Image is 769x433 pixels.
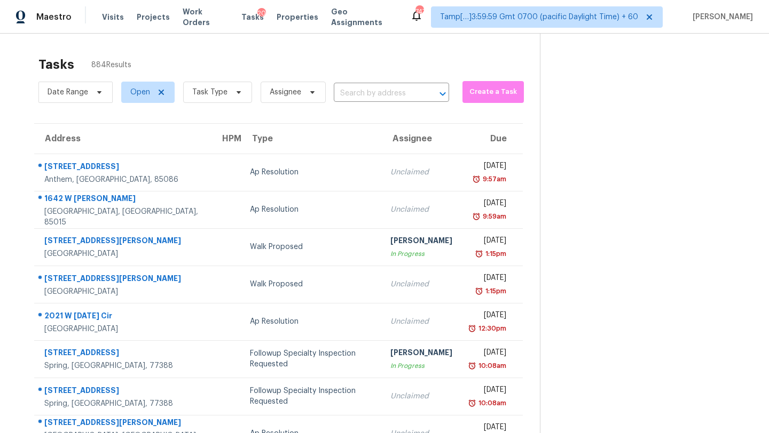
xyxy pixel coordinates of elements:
[469,198,506,211] div: [DATE]
[475,286,483,296] img: Overdue Alarm Icon
[91,60,131,70] span: 884 Results
[277,12,318,22] span: Properties
[44,235,203,248] div: [STREET_ADDRESS][PERSON_NAME]
[390,279,452,290] div: Unclaimed
[44,324,203,334] div: [GEOGRAPHIC_DATA]
[481,211,506,222] div: 9:59am
[390,347,452,360] div: [PERSON_NAME]
[468,398,476,408] img: Overdue Alarm Icon
[476,398,506,408] div: 10:08am
[44,174,203,185] div: Anthem, [GEOGRAPHIC_DATA], 85086
[390,235,452,248] div: [PERSON_NAME]
[440,12,638,22] span: Tamp[…]3:59:59 Gmt 0700 (pacific Daylight Time) + 60
[38,59,74,70] h2: Tasks
[468,323,476,334] img: Overdue Alarm Icon
[390,204,452,215] div: Unclaimed
[390,391,452,402] div: Unclaimed
[130,87,150,98] span: Open
[415,6,423,17] div: 747
[44,248,203,259] div: [GEOGRAPHIC_DATA]
[476,323,506,334] div: 12:30pm
[34,124,211,154] th: Address
[250,386,373,407] div: Followup Specialty Inspection Requested
[192,87,227,98] span: Task Type
[250,242,373,252] div: Walk Proposed
[44,360,203,371] div: Spring, [GEOGRAPHIC_DATA], 77388
[688,12,753,22] span: [PERSON_NAME]
[435,86,450,101] button: Open
[468,86,519,98] span: Create a Task
[36,12,72,22] span: Maestro
[44,398,203,409] div: Spring, [GEOGRAPHIC_DATA], 77388
[469,161,506,174] div: [DATE]
[241,13,264,21] span: Tasks
[461,124,523,154] th: Due
[241,124,382,154] th: Type
[469,272,506,286] div: [DATE]
[44,347,203,360] div: [STREET_ADDRESS]
[469,347,506,360] div: [DATE]
[102,12,124,22] span: Visits
[250,348,373,370] div: Followup Specialty Inspection Requested
[250,279,373,290] div: Walk Proposed
[469,384,506,398] div: [DATE]
[44,417,203,430] div: [STREET_ADDRESS][PERSON_NAME]
[183,6,229,28] span: Work Orders
[334,85,419,102] input: Search by address
[44,161,203,174] div: [STREET_ADDRESS]
[468,360,476,371] img: Overdue Alarm Icon
[137,12,170,22] span: Projects
[44,273,203,286] div: [STREET_ADDRESS][PERSON_NAME]
[257,8,266,19] div: 20
[462,81,524,103] button: Create a Task
[211,124,241,154] th: HPM
[250,167,373,178] div: Ap Resolution
[48,87,88,98] span: Date Range
[390,167,452,178] div: Unclaimed
[472,211,481,222] img: Overdue Alarm Icon
[475,248,483,259] img: Overdue Alarm Icon
[44,385,203,398] div: [STREET_ADDRESS]
[472,174,481,185] img: Overdue Alarm Icon
[331,6,397,28] span: Geo Assignments
[250,204,373,215] div: Ap Resolution
[476,360,506,371] div: 10:08am
[469,235,506,248] div: [DATE]
[382,124,461,154] th: Assignee
[483,248,506,259] div: 1:15pm
[44,206,203,228] div: [GEOGRAPHIC_DATA], [GEOGRAPHIC_DATA], 85015
[481,174,506,185] div: 9:57am
[250,316,373,327] div: Ap Resolution
[390,316,452,327] div: Unclaimed
[44,286,203,297] div: [GEOGRAPHIC_DATA]
[483,286,506,296] div: 1:15pm
[390,248,452,259] div: In Progress
[44,193,203,206] div: 1642 W [PERSON_NAME]
[390,360,452,371] div: In Progress
[469,310,506,323] div: [DATE]
[44,310,203,324] div: 2021 W [DATE] Cir
[270,87,301,98] span: Assignee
